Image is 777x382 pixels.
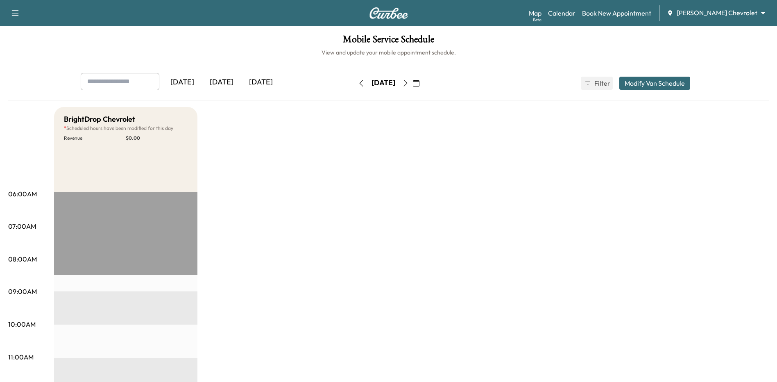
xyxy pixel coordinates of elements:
h1: Mobile Service Schedule [8,34,769,48]
div: [DATE] [372,78,395,88]
p: 07:00AM [8,221,36,231]
button: Filter [581,77,613,90]
a: Calendar [548,8,575,18]
p: 11:00AM [8,352,34,362]
p: 09:00AM [8,286,37,296]
div: [DATE] [241,73,281,92]
p: Revenue [64,135,126,141]
p: $ 0.00 [126,135,188,141]
h6: View and update your mobile appointment schedule. [8,48,769,57]
img: Curbee Logo [369,7,408,19]
h5: BrightDrop Chevrolet [64,114,135,125]
p: 10:00AM [8,319,36,329]
p: Scheduled hours have been modified for this day [64,125,188,132]
div: [DATE] [163,73,202,92]
p: 08:00AM [8,254,37,264]
a: MapBeta [529,8,541,18]
a: Book New Appointment [582,8,651,18]
button: Modify Van Schedule [619,77,690,90]
div: Beta [533,17,541,23]
p: 06:00AM [8,189,37,199]
span: [PERSON_NAME] Chevrolet [677,8,757,18]
span: Filter [594,78,609,88]
div: [DATE] [202,73,241,92]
